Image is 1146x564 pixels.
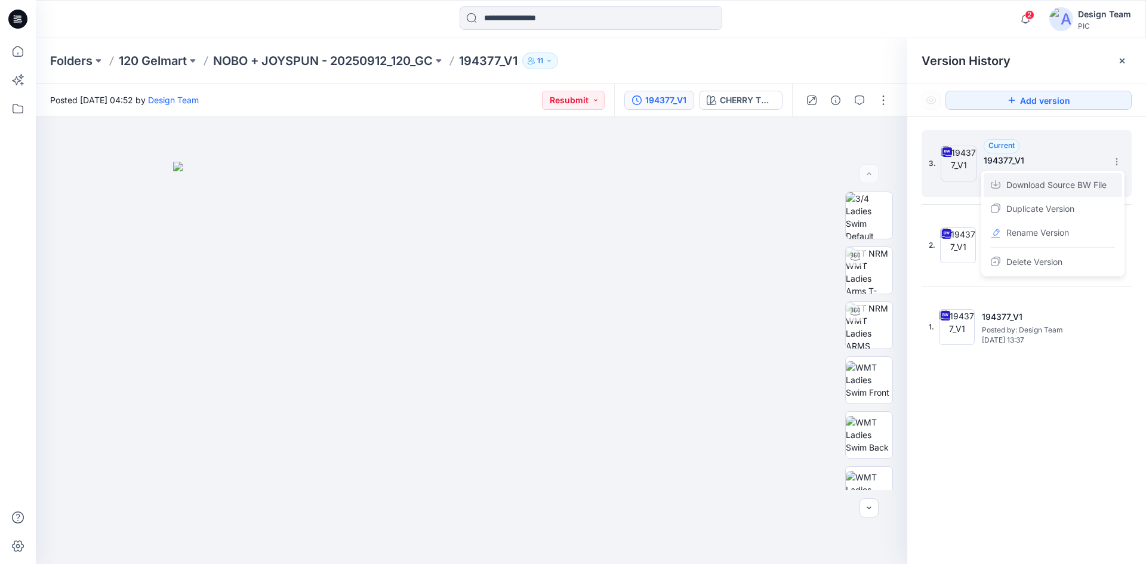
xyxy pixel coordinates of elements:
div: PIC [1078,21,1131,30]
img: 194377_V1 [941,146,976,181]
button: 194377_V1 [624,91,694,110]
h5: 194377_V1 [982,310,1101,324]
span: Posted by: Design Team [982,324,1101,336]
a: Design Team [148,95,199,105]
div: 194377_V1 [645,94,686,107]
span: Current [988,141,1015,150]
img: TT NRM WMT Ladies Arms T-POSE [846,247,892,294]
button: Close [1117,56,1127,66]
img: avatar [1049,7,1073,31]
div: Design Team [1078,7,1131,21]
img: WMT Ladies Swim Back [846,416,892,454]
img: 194377_V1 [939,309,975,345]
img: 3/4 Ladies Swim Default [846,192,892,239]
span: Rename Version [1006,226,1069,240]
img: 194377_V1 [940,227,976,263]
button: Add version [945,91,1132,110]
span: Delete Version [1006,255,1062,269]
span: Version History [922,54,1011,68]
a: Folders [50,53,93,69]
button: Details [826,91,845,110]
span: Download Source BW File [1006,178,1107,192]
button: CHERRY TOMATO [699,91,783,110]
span: Duplicate Version [1006,202,1074,216]
button: Show Hidden Versions [922,91,941,110]
span: Posted [DATE] 04:52 by [50,94,199,106]
a: 120 Gelmart [119,53,187,69]
span: [DATE] 13:37 [982,336,1101,344]
a: NOBO + JOYSPUN - 20250912_120_GC [213,53,433,69]
button: 11 [522,53,558,69]
span: 3. [929,158,936,169]
div: CHERRY TOMATO [720,94,775,107]
span: Posted by: Design Team [984,168,1103,180]
p: 11 [537,54,543,67]
img: WMT Ladies Swim Left [846,471,892,508]
p: 194377_V1 [459,53,517,69]
img: WMT Ladies Swim Front [846,361,892,399]
span: 2. [929,240,935,251]
img: TT NRM WMT Ladies ARMS DOWN [846,302,892,349]
span: 1. [929,322,934,332]
span: 2 [1025,10,1034,20]
h5: 194377_V1 [984,153,1103,168]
